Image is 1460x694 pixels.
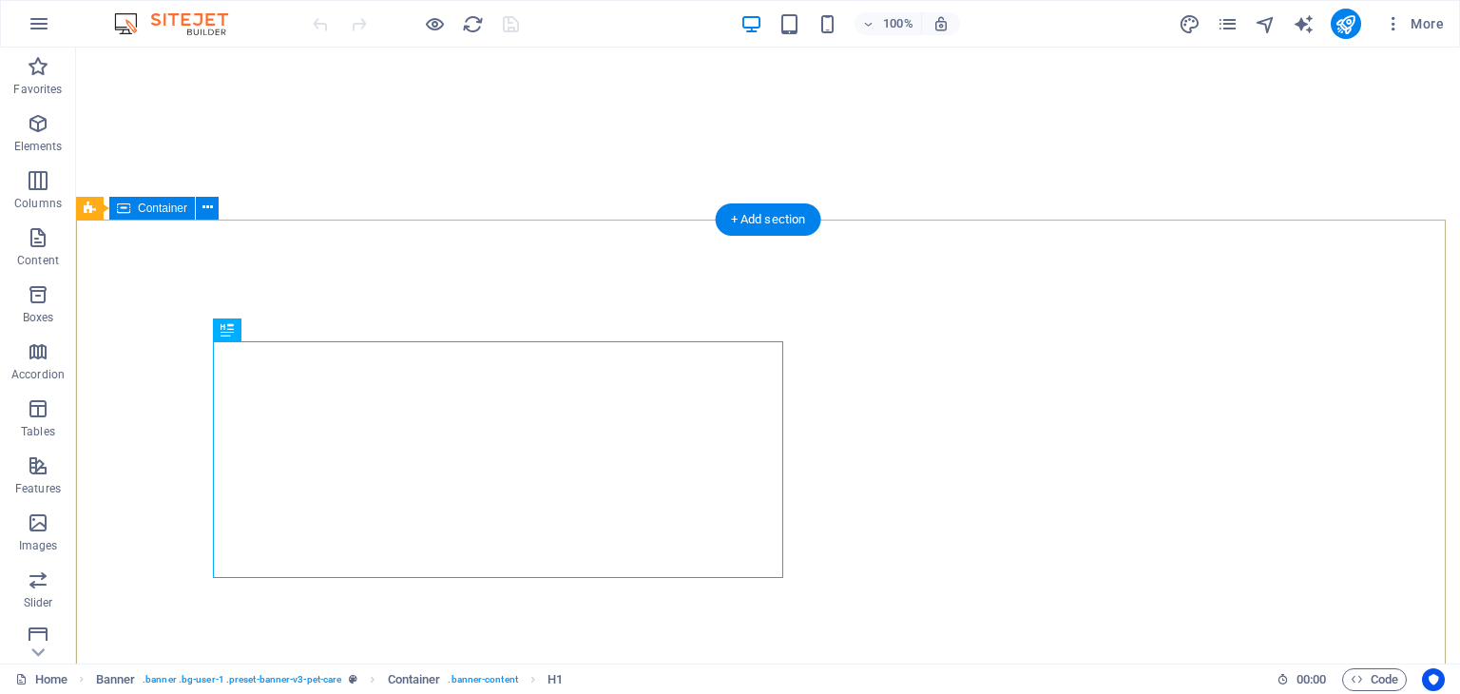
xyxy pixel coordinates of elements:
p: Tables [21,424,55,439]
button: More [1376,9,1451,39]
div: + Add section [716,203,821,236]
span: Click to select. Double-click to edit [547,668,563,691]
i: Pages (Ctrl+Alt+S) [1217,13,1239,35]
h6: Session time [1277,668,1327,691]
i: Publish [1335,13,1356,35]
span: More [1384,14,1444,33]
button: pages [1217,12,1239,35]
h6: 100% [883,12,913,35]
button: Click here to leave preview mode and continue editing [423,12,446,35]
button: 100% [855,12,922,35]
button: design [1179,12,1201,35]
p: Features [15,481,61,496]
i: AI Writer [1293,13,1315,35]
p: Slider [24,595,53,610]
p: Boxes [23,310,54,325]
p: Accordion [11,367,65,382]
button: navigator [1255,12,1277,35]
button: publish [1331,9,1361,39]
i: Navigator [1255,13,1277,35]
span: Click to select. Double-click to edit [388,668,441,691]
span: : [1310,672,1313,686]
i: Design (Ctrl+Alt+Y) [1179,13,1201,35]
p: Content [17,253,59,268]
p: Images [19,538,58,553]
span: Click to select. Double-click to edit [96,668,136,691]
button: Code [1342,668,1407,691]
p: Columns [14,196,62,211]
span: . banner-content [448,668,517,691]
span: Code [1351,668,1398,691]
a: Click to cancel selection. Double-click to open Pages [15,668,67,691]
i: Reload page [462,13,484,35]
button: text_generator [1293,12,1316,35]
span: Container [138,202,187,214]
span: 00 00 [1297,668,1326,691]
p: Favorites [13,82,62,97]
span: . banner .bg-user-1 .preset-banner-v3-pet-care [143,668,341,691]
button: Usercentrics [1422,668,1445,691]
img: Editor Logo [109,12,252,35]
nav: breadcrumb [96,668,564,691]
button: reload [461,12,484,35]
i: This element is a customizable preset [349,674,357,684]
p: Elements [14,139,63,154]
i: On resize automatically adjust zoom level to fit chosen device. [932,15,950,32]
